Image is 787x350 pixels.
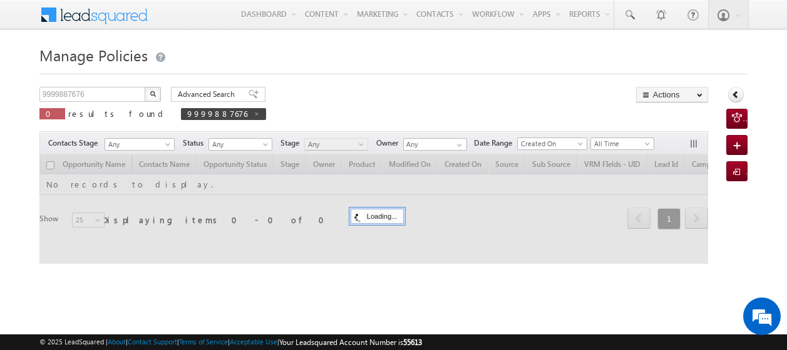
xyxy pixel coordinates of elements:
span: Status [183,137,208,149]
a: About [108,337,126,346]
span: Any [305,139,364,150]
span: Owner [376,137,403,149]
span: 55613 [403,337,422,347]
span: © 2025 LeadSquared | | | | | [39,336,422,348]
span: Manage Policies [39,45,148,65]
span: Date Range [474,137,517,149]
a: Created On [517,137,587,150]
span: Any [209,139,269,150]
span: All Time [591,138,651,149]
span: Any [105,139,170,150]
span: Advanced Search [178,89,239,100]
a: Contact Support [128,337,177,346]
a: Show All Items [450,139,466,151]
span: 9999887676 [187,108,247,119]
a: Terms of Service [179,337,228,346]
a: Acceptable Use [230,337,277,346]
div: Loading... [351,209,404,224]
button: Actions [636,87,708,102]
span: results found [68,108,168,119]
a: Any [208,138,272,151]
a: All Time [590,137,654,150]
img: Search [150,91,156,97]
a: Any [304,138,368,151]
span: Created On [518,138,583,149]
span: Stage [280,137,304,149]
span: 0 [46,108,59,119]
span: Your Leadsquared Account Number is [279,337,422,347]
a: Any [105,138,175,151]
span: Contacts Stage [48,137,103,149]
input: Type to Search [403,138,467,151]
